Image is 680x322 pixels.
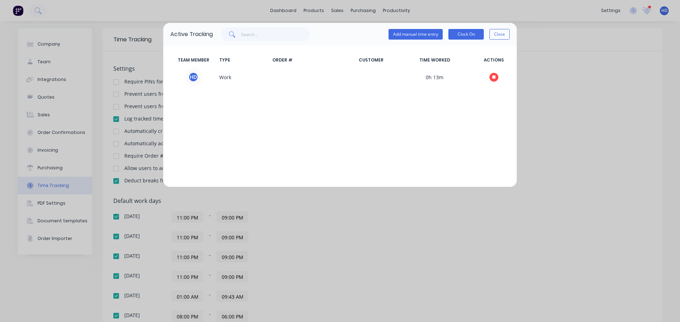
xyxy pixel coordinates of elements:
[270,57,356,63] span: ORDER #
[241,27,310,41] input: Search...
[391,57,478,63] span: TIME WORKED
[489,29,510,40] button: Close
[448,29,484,40] button: Clock On
[389,29,443,40] button: Add manual time entry
[188,72,199,82] div: H D
[391,72,478,82] span: 0h 13m
[216,57,270,63] span: TYPE
[478,57,510,63] span: ACTIONS
[170,30,213,39] div: Active Tracking
[170,57,216,63] span: TEAM MEMBER
[356,57,391,63] span: CUSTOMER
[216,72,270,82] span: Work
